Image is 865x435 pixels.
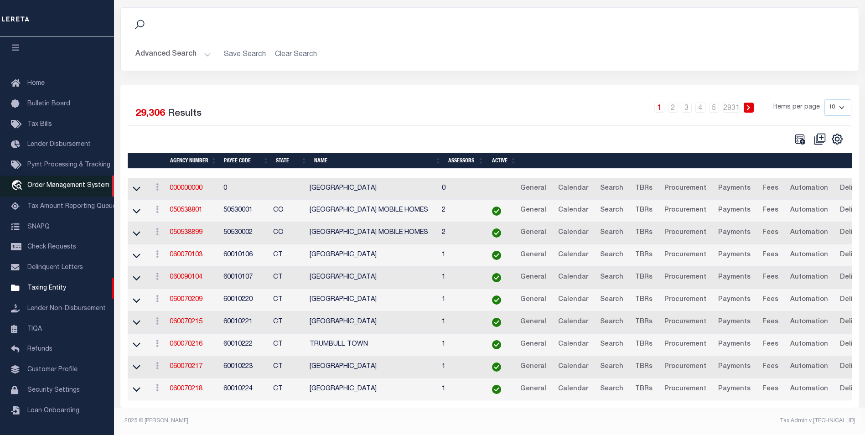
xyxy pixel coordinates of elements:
[220,311,270,334] td: 60010221
[758,248,782,263] a: Fees
[492,295,501,305] img: check-icon-green.svg
[758,337,782,352] a: Fees
[554,203,592,218] a: Calendar
[786,293,832,307] a: Automation
[596,270,627,285] a: Search
[492,273,501,282] img: check-icon-green.svg
[27,326,42,332] span: TIQA
[758,360,782,374] a: Fees
[709,103,719,113] a: 5
[170,185,202,192] a: 000000000
[306,200,438,222] td: [GEOGRAPHIC_DATA] MOBILE HOMES
[220,153,272,169] th: Payee Code: activate to sort column ascending
[27,141,91,148] span: Lender Disbursement
[596,315,627,330] a: Search
[516,248,550,263] a: General
[554,248,592,263] a: Calendar
[497,417,855,425] div: Tax Admin v.[TECHNICAL_ID]
[631,226,657,240] a: TBRs
[714,226,755,240] a: Payments
[660,382,710,397] a: Procurement
[438,378,481,401] td: 1
[170,386,202,392] a: 060070218
[492,207,501,216] img: check-icon-green.svg
[166,153,220,169] th: Agency Number: activate to sort column ascending
[438,267,481,289] td: 1
[596,181,627,196] a: Search
[306,334,438,356] td: TRUMBULL TOWN
[631,203,657,218] a: TBRs
[631,270,657,285] a: TBRs
[758,382,782,397] a: Fees
[220,356,270,378] td: 60010223
[438,356,481,378] td: 1
[27,121,52,128] span: Tax Bills
[554,293,592,307] a: Calendar
[631,337,657,352] a: TBRs
[272,153,311,169] th: State: activate to sort column ascending
[631,248,657,263] a: TBRs
[631,360,657,374] a: TBRs
[660,181,710,196] a: Procurement
[554,360,592,374] a: Calendar
[631,315,657,330] a: TBRs
[758,181,782,196] a: Fees
[492,251,501,260] img: check-icon-green.svg
[596,203,627,218] a: Search
[168,107,202,121] label: Results
[516,337,550,352] a: General
[714,181,755,196] a: Payments
[306,356,438,378] td: [GEOGRAPHIC_DATA]
[654,103,664,113] a: 1
[306,289,438,311] td: [GEOGRAPHIC_DATA]
[714,337,755,352] a: Payments
[786,382,832,397] a: Automation
[27,182,109,189] span: Order Management System
[596,360,627,374] a: Search
[631,181,657,196] a: TBRs
[773,103,820,113] span: Items per page
[516,293,550,307] a: General
[516,226,550,240] a: General
[492,318,501,327] img: check-icon-green.svg
[758,270,782,285] a: Fees
[220,267,270,289] td: 60010107
[170,252,202,258] a: 060070103
[516,382,550,397] a: General
[306,244,438,267] td: [GEOGRAPHIC_DATA]
[438,178,481,200] td: 0
[27,285,66,291] span: Taxing Entity
[438,289,481,311] td: 1
[306,311,438,334] td: [GEOGRAPHIC_DATA]
[714,360,755,374] a: Payments
[487,153,520,169] th: Active: activate to sort column ascending
[311,153,445,169] th: Name: activate to sort column ascending
[27,203,116,210] span: Tax Amount Reporting Queue
[682,103,692,113] a: 3
[269,356,306,378] td: CT
[220,334,270,356] td: 60010222
[220,378,270,401] td: 60010224
[27,306,106,312] span: Lender Non-Disbursement
[220,289,270,311] td: 60010220
[758,226,782,240] a: Fees
[786,360,832,374] a: Automation
[269,334,306,356] td: CT
[135,46,211,63] button: Advanced Search
[438,311,481,334] td: 1
[438,334,481,356] td: 1
[758,315,782,330] a: Fees
[492,340,501,349] img: check-icon-green.svg
[27,223,50,230] span: SNAPQ
[631,293,657,307] a: TBRs
[516,315,550,330] a: General
[660,248,710,263] a: Procurement
[695,103,705,113] a: 4
[786,248,832,263] a: Automation
[596,337,627,352] a: Search
[170,319,202,325] a: 060070215
[554,270,592,285] a: Calendar
[170,296,202,303] a: 060070209
[516,270,550,285] a: General
[27,408,79,414] span: Loan Onboarding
